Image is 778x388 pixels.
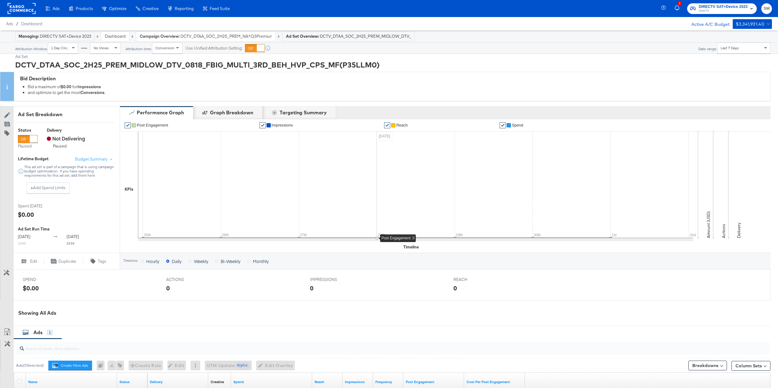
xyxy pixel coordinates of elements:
[21,21,42,26] span: Dashboard
[166,277,212,282] span: ACTIONS
[453,284,457,293] div: 0
[512,123,523,127] span: Spend
[123,258,138,263] div: Timeline:
[109,6,126,11] span: Optimize
[19,34,39,39] strong: Managing:
[28,379,115,384] a: Ad Name.
[721,46,739,50] span: Last 7 Days
[253,258,269,264] span: Monthly
[185,45,243,51] label: Use Unified Attribution Setting:
[15,47,48,51] div: Attribution Window:
[384,122,390,128] a: ✔
[15,60,770,70] div: DCTV_DTAA_SOC_2H25_PREM_MIDLOW_DTV_0818_FBIG_MULTI_3RD_BEH_HVP_CPS_MF(P35LLM0)
[345,379,370,384] a: The number of times your ad was served. On mobile apps an ad is counted as served the first time ...
[310,277,356,282] span: IMPRESSIONS
[146,258,159,264] span: Hourly
[51,46,71,50] span: 1 Day Clicks
[47,127,85,133] div: Delivery
[6,21,13,26] span: Ads
[48,361,92,370] button: Create More Ads
[736,20,764,28] div: $3,341,931.40
[403,244,419,250] div: Timeline
[125,122,131,128] a: ✔
[67,234,79,239] span: [DATE]
[53,143,67,149] sub: Paused
[674,3,684,15] button: 2
[137,109,184,116] div: Performance Graph
[81,90,105,95] strong: Conversions
[19,33,91,39] div: DIRECTV SAT+Device 2023
[44,258,83,265] button: Duplicate
[175,6,194,11] span: Reporting
[466,379,522,384] a: The average cost per action related to your Page's posts as a result of your ad.
[280,109,327,116] div: Targeting Summary
[233,379,310,384] a: The total amount spent to date.
[140,33,180,39] strong: Campaign Overview:
[211,379,224,384] div: Creative
[20,75,767,82] div: Bid Description
[150,379,206,384] a: Reflects the ability of your Ad to achieve delivery.
[181,33,272,39] span: DCTV_DTAA_SOC_2H25_PREM_MIDLOW_DTV_0818_FBIG_MULTI_3RD_BEH_HVP_CPS_MF(P35LLM0)
[699,4,748,10] span: DIRECTV SAT+Device 2023
[685,19,730,28] div: Active A/C Budget
[77,84,101,90] strong: Impressions
[125,186,133,192] div: KPIs
[698,47,717,51] div: Date range:
[736,223,742,238] text: Delivery
[688,361,727,370] button: Breakdowns
[137,123,168,127] span: Post Engagement
[94,46,109,50] span: No Views
[16,363,44,368] div: Ads ( 0 Selected)
[272,123,293,127] span: Impressions
[53,6,60,11] span: Ads
[97,361,108,370] div: 0
[166,284,170,293] div: 0
[47,135,85,142] span: Not Delivering
[260,122,266,128] a: ✔
[210,6,230,11] span: Feed Suite
[172,258,181,264] span: Daily
[155,46,174,50] span: Conversion
[310,284,314,293] div: 0
[375,379,401,384] a: The average number of times your ad was served to each person.
[24,165,115,178] div: This ad set is part of a campaign that is using campaign budget optimization. If you have spendin...
[732,361,770,371] button: Column Sets
[677,1,682,6] div: 2
[18,210,34,219] div: $0.00
[143,6,159,11] span: Creative
[500,122,506,128] a: ✔
[396,123,408,127] span: Reach
[33,329,43,335] span: Ads
[24,340,700,352] input: Search Ad Name, ID or Objective
[706,211,711,238] text: Amount (USD)
[140,33,272,39] a: Campaign Overview: DCTV_DTAA_SOC_2H25_PREM_NA^Q3PremiumTest(STRDTV77258)
[15,54,770,60] div: Ad Set
[18,234,30,239] span: [DATE]
[18,310,770,317] div: Showing All Ads
[75,156,115,162] button: Budget Summary
[18,143,38,149] label: Paused
[13,258,44,265] button: Edit
[125,47,152,51] div: Attribution time:
[687,3,757,14] button: DIRECTV SAT+Device 2023DirecTV
[315,379,340,384] a: The number of people your ad was served to.
[453,277,499,282] span: REACH
[13,21,21,26] span: /
[764,5,769,12] span: SM
[194,258,208,264] span: Weekly
[406,379,462,384] a: The number of actions related to your Page's posts as a result of your ad.
[23,284,39,293] div: $0.00
[18,156,62,162] div: Lifetime Budget
[58,258,76,264] span: Duplicate
[320,33,411,39] span: DCTV_DTAA_SOC_2H25_PREM_MIDLOW_DTV_0818_FBIG_MULTI_3RD_BEH_HVP_CPS_MF(P35LLM0)
[31,185,33,191] strong: +
[28,90,105,95] span: and optimize to get the most .
[30,258,37,264] span: Edit
[76,6,93,11] span: Products
[105,33,126,39] a: Dashboard
[18,203,64,209] span: Spent [DATE]
[23,277,68,282] span: SPEND
[119,379,145,384] a: Shows the current state of your Ad.
[61,84,71,90] strong: $0.00
[286,34,319,39] strong: Ad Set Overview:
